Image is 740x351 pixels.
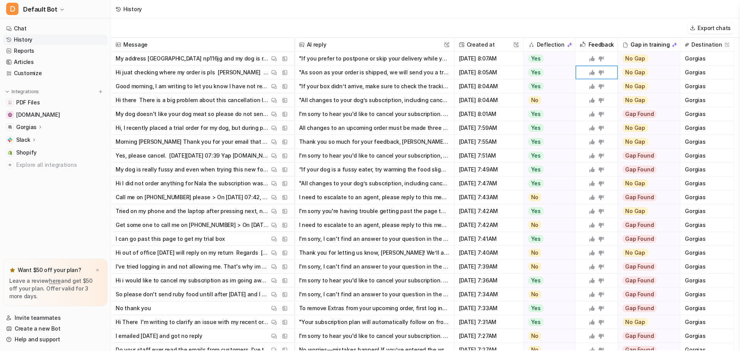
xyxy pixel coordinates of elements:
img: PDF Files [8,100,12,105]
p: Gorgias [16,123,37,131]
button: Yes [524,163,571,176]
span: Explore all integrations [16,159,104,171]
span: Message [114,38,291,52]
button: I'm sorry, I can't find an answer to your question in the current documentation. Please rephrase ... [299,232,449,246]
a: Reports [3,45,108,56]
span: Gorgias [683,260,731,274]
button: No Gap [618,135,675,149]
span: Gap Found [622,263,656,270]
span: Gorgias [683,135,731,149]
span: Gorgias [683,218,731,232]
span: Gorgias [683,246,731,260]
span: Yes [528,304,543,312]
span: Yes [528,277,543,284]
span: Gorgias [683,176,731,190]
button: Yes [524,176,571,190]
button: Gap Found [618,301,675,315]
span: No [528,96,542,104]
span: D [6,3,18,15]
p: Leave a review and get $50 off your plan. Offer valid for 3 more days. [9,277,101,300]
span: No Gap [622,318,648,326]
span: [DATE] 7:42AM [457,204,520,218]
span: Yes [528,152,543,160]
span: No Gap [622,180,648,187]
span: Yes [528,235,543,243]
p: Want $50 off your plan? [18,266,81,274]
p: Morning [PERSON_NAME] Thank you for your email that was sweet and considerate of you to make cont... [116,135,269,149]
span: No [528,291,542,298]
p: Slack [16,136,30,144]
button: I'm sorry, I can't find an answer to your question in the current documentation. Please rephrase ... [299,260,449,274]
div: History [123,5,142,13]
button: To remove Extras from your upcoming order, first log into your account here: [URL][DOMAIN_NAME]. ... [299,301,449,315]
span: No [528,249,542,257]
a: here [49,277,61,284]
button: I'm sorry, I can't find an answer to your question in the current documentation. Please rephrase ... [299,287,449,301]
span: Yes [528,55,543,62]
a: Help and support [3,334,108,345]
div: Gap in training [621,38,677,52]
span: Gorgias [683,149,731,163]
p: Hi there There is a big problem about this cancellation I cancelled but money is out of my accoun... [116,93,269,107]
span: Gap Found [622,166,656,173]
a: Chat [3,23,108,34]
img: help.years.com [8,113,12,117]
button: Gap Found [618,287,675,301]
button: Yes [524,301,571,315]
p: I emailed [DATE] and got no reply [116,329,202,343]
p: Hi out of office [DATE] will reply on my return Regards [PERSON_NAME] [116,246,269,260]
button: Yes [524,274,571,287]
button: No [524,93,571,107]
span: No Gap [622,207,648,215]
span: Gap Found [622,110,656,118]
p: My dog doesn't like your dog meat so please do not send any more and do not take money out of my ... [116,107,269,121]
button: Integrations [3,88,41,96]
span: Gap Found [622,193,656,201]
h2: Feedback [589,38,614,52]
img: Shopify [8,150,12,155]
span: [DATE] 7:51AM [457,149,520,163]
span: Gorgias [683,79,731,93]
p: No thank you [116,301,151,315]
button: "Your subscription plan will automatically follow on from a trial box so there is continuity in y... [299,315,449,329]
button: I'm sorry you're having trouble getting past the page to order your trial box. If pressing "Next"... [299,204,449,218]
span: No Gap [622,55,648,62]
button: I'm sorry to hear you'd like to cancel your subscription. If you don’t mind sharing, could you le... [299,107,449,121]
span: [DATE] 8:01AM [457,107,520,121]
a: Articles [3,57,108,67]
span: [DATE] 7:27AM [457,329,520,343]
span: Gorgias [683,301,731,315]
span: [DATE] 7:43AM [457,190,520,204]
img: x [95,268,100,273]
button: Yes [524,149,571,163]
p: Yes, please cancel. [DATE][DATE] 07:39 Yap [DOMAIN_NAME], <[EMAIL_ADDRESS][DOMAIN_NAME] [[EMAIL_A... [116,149,269,163]
p: Integrations [12,89,39,95]
a: Customize [3,68,108,79]
span: Shopify [16,149,37,156]
button: No [524,329,571,343]
h2: Deflection [537,38,565,52]
button: No Gap [618,52,675,65]
button: Yes [524,107,571,121]
span: Gorgias [683,204,731,218]
span: Gorgias [683,52,731,65]
button: I'm sorry to hear you'd like to cancel your subscription. If you don’t mind sharing, could you le... [299,274,449,287]
span: [DATE] 7:36AM [457,274,520,287]
span: Gap Found [622,152,656,160]
button: Yes [524,232,571,246]
span: [DATE] 7:41AM [457,232,520,246]
button: Gap Found [618,190,675,204]
span: Yes [528,318,543,326]
span: [DATE] 7:42AM [457,218,520,232]
button: "All changes to your dog’s subscription, including cancellations, must be made three days before ... [299,93,449,107]
span: No [528,193,542,201]
span: No Gap [622,124,648,132]
button: No Gap [618,176,675,190]
span: Yes [528,124,543,132]
p: Hi, I recently placed a trial order for my dog, but during payment processing my browser autofill... [116,121,269,135]
button: I need to escalate to an agent, please reply to this message and one of my human colleagues will ... [299,190,449,204]
button: Gap Found [618,232,675,246]
span: No Gap [622,249,648,257]
span: Gap Found [622,291,656,298]
button: All changes to an upcoming order must be made three days before the delivery date. "We’ll always ... [299,121,449,135]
